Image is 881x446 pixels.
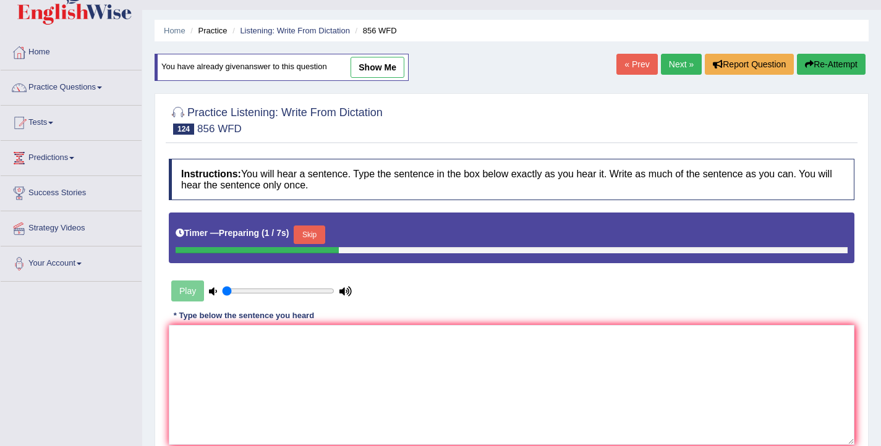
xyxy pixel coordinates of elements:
div: You have already given answer to this question [155,54,409,81]
a: Next » [661,54,702,75]
h4: You will hear a sentence. Type the sentence in the box below exactly as you hear it. Write as muc... [169,159,854,200]
b: Preparing [219,228,259,238]
a: Practice Questions [1,70,142,101]
button: Skip [294,225,325,244]
b: ) [286,228,289,238]
b: 1 / 7s [265,228,286,238]
li: 856 WFD [352,25,397,36]
small: 856 WFD [197,123,242,135]
a: Home [164,26,185,35]
a: Tests [1,106,142,137]
span: 124 [173,124,194,135]
b: ( [262,228,265,238]
a: show me [351,57,404,78]
a: Predictions [1,141,142,172]
li: Practice [187,25,227,36]
a: « Prev [616,54,657,75]
b: Instructions: [181,169,241,179]
h2: Practice Listening: Write From Dictation [169,104,383,135]
a: Success Stories [1,176,142,207]
a: Home [1,35,142,66]
a: Strategy Videos [1,211,142,242]
button: Report Question [705,54,794,75]
button: Re-Attempt [797,54,866,75]
a: Your Account [1,246,142,277]
div: * Type below the sentence you heard [169,309,319,321]
a: Listening: Write From Dictation [240,26,350,35]
h5: Timer — [176,229,289,238]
